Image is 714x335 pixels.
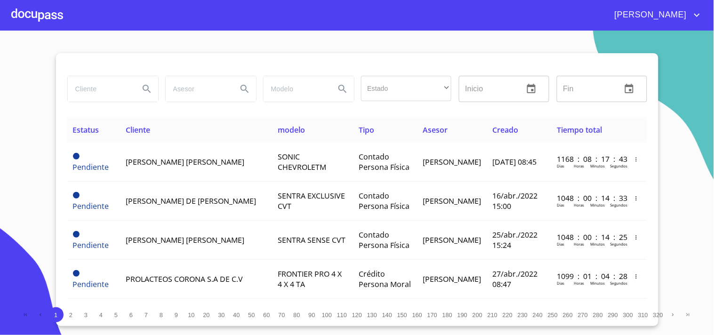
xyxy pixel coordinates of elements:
[359,191,409,211] span: Contado Persona Física
[278,191,345,211] span: SENTRA EXCLUSIVE CVT
[590,280,605,286] p: Minutos
[548,311,558,319] span: 250
[233,78,256,100] button: Search
[423,235,481,245] span: [PERSON_NAME]
[574,202,584,207] p: Horas
[530,307,546,322] button: 240
[557,271,620,281] p: 1099 : 01 : 04 : 28
[380,307,395,322] button: 140
[144,311,148,319] span: 7
[590,163,605,168] p: Minutos
[574,241,584,247] p: Horas
[114,311,118,319] span: 5
[593,311,603,319] span: 280
[455,307,470,322] button: 190
[653,311,663,319] span: 320
[289,307,305,322] button: 80
[64,307,79,322] button: 2
[73,153,80,160] span: Pendiente
[248,311,255,319] span: 50
[492,157,537,167] span: [DATE] 08:45
[621,307,636,322] button: 300
[126,235,244,245] span: [PERSON_NAME] [PERSON_NAME]
[278,125,305,135] span: modelo
[546,307,561,322] button: 250
[591,307,606,322] button: 280
[623,311,633,319] span: 300
[638,311,648,319] span: 310
[160,311,163,319] span: 8
[263,311,270,319] span: 60
[608,8,703,23] button: account of current user
[154,307,169,322] button: 8
[533,311,543,319] span: 240
[126,125,150,135] span: Cliente
[359,269,411,289] span: Crédito Persona Moral
[169,307,184,322] button: 9
[359,152,409,172] span: Contado Persona Física
[337,311,347,319] span: 110
[331,78,354,100] button: Search
[175,311,178,319] span: 9
[492,230,538,250] span: 25/abr./2022 15:24
[244,307,259,322] button: 50
[293,311,300,319] span: 80
[359,230,409,250] span: Contado Persona Física
[361,76,451,101] div: ​
[563,311,573,319] span: 260
[367,311,377,319] span: 130
[188,311,194,319] span: 10
[126,196,256,206] span: [PERSON_NAME] DE [PERSON_NAME]
[557,280,564,286] p: Dias
[606,307,621,322] button: 290
[518,311,528,319] span: 230
[278,269,342,289] span: FRONTIER PRO 4 X 4 X 4 TA
[166,76,230,102] input: search
[636,307,651,322] button: 310
[557,232,620,242] p: 1048 : 00 : 14 : 25
[427,311,437,319] span: 170
[610,241,627,247] p: Segundos
[126,274,243,284] span: PROLACTEOS CORONA S.A DE C.V
[54,311,57,319] span: 1
[73,231,80,238] span: Pendiente
[73,162,109,172] span: Pendiente
[610,163,627,168] p: Segundos
[561,307,576,322] button: 260
[557,163,564,168] p: Dias
[184,307,199,322] button: 10
[73,192,80,199] span: Pendiente
[576,307,591,322] button: 270
[574,280,584,286] p: Horas
[69,311,72,319] span: 2
[395,307,410,322] button: 150
[423,157,481,167] span: [PERSON_NAME]
[84,311,88,319] span: 3
[610,280,627,286] p: Segundos
[352,311,362,319] span: 120
[457,311,467,319] span: 190
[73,125,99,135] span: Estatus
[492,191,538,211] span: 16/abr./2022 15:00
[500,307,515,322] button: 220
[470,307,485,322] button: 200
[608,311,618,319] span: 290
[557,125,602,135] span: Tiempo total
[590,202,605,207] p: Minutos
[68,76,132,102] input: search
[423,196,481,206] span: [PERSON_NAME]
[412,311,422,319] span: 160
[557,202,564,207] p: Dias
[218,311,225,319] span: 30
[203,311,209,319] span: 20
[73,270,80,277] span: Pendiente
[488,311,497,319] span: 210
[264,76,328,102] input: search
[578,311,588,319] span: 270
[651,307,666,322] button: 320
[397,311,407,319] span: 150
[79,307,94,322] button: 3
[350,307,365,322] button: 120
[73,240,109,250] span: Pendiente
[492,269,538,289] span: 27/abr./2022 08:47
